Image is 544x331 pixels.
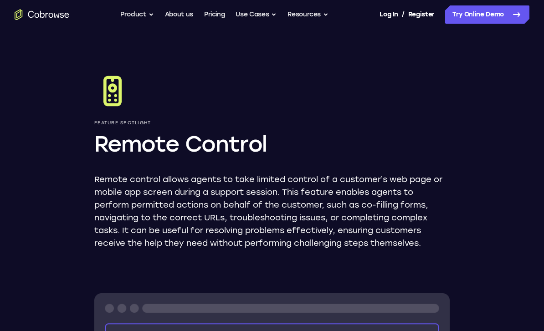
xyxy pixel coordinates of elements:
[204,5,225,24] a: Pricing
[94,120,450,126] p: Feature Spotlight
[165,5,193,24] a: About us
[94,73,131,109] img: Remote Control
[120,5,154,24] button: Product
[402,9,405,20] span: /
[380,5,398,24] a: Log In
[94,173,450,250] p: Remote control allows agents to take limited control of a customer’s web page or mobile app scree...
[445,5,529,24] a: Try Online Demo
[236,5,277,24] button: Use Cases
[15,9,69,20] a: Go to the home page
[287,5,328,24] button: Resources
[408,5,435,24] a: Register
[94,129,450,158] h1: Remote Control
